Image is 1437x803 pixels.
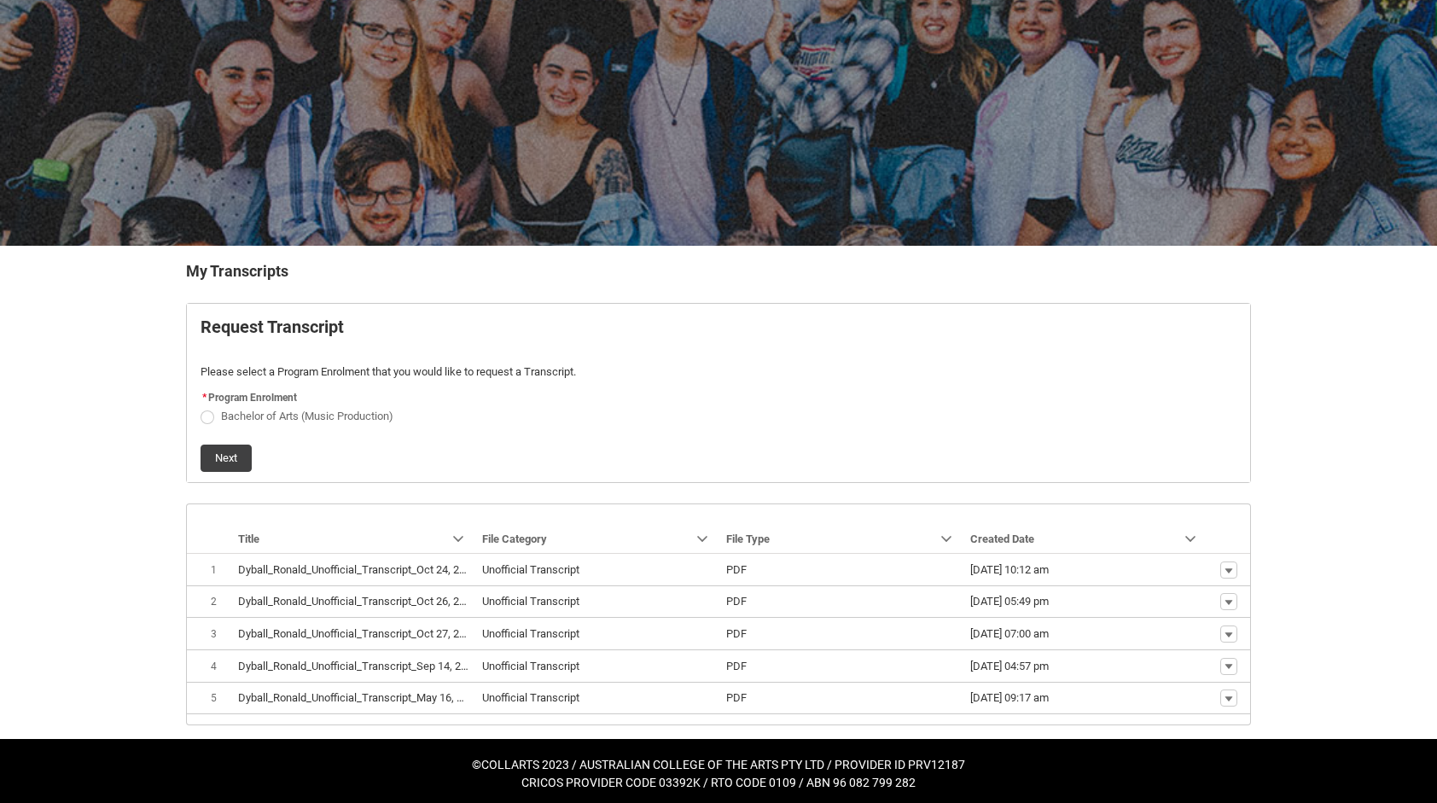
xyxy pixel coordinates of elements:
[970,691,1049,704] lightning-formatted-date-time: [DATE] 09:17 am
[482,660,579,672] lightning-base-formatted-text: Unofficial Transcript
[482,691,579,704] lightning-base-formatted-text: Unofficial Transcript
[186,303,1251,483] article: Request_Student_Transcript flow
[970,660,1049,672] lightning-formatted-date-time: [DATE] 04:57 pm
[482,627,579,640] lightning-base-formatted-text: Unofficial Transcript
[970,595,1049,608] lightning-formatted-date-time: [DATE] 05:49 pm
[726,691,747,704] lightning-base-formatted-text: PDF
[238,660,497,672] lightning-base-formatted-text: Dyball_Ronald_Unofficial_Transcript_Sep 14, 2023.pdf
[970,563,1049,576] lightning-formatted-date-time: [DATE] 10:12 am
[726,627,747,640] lightning-base-formatted-text: PDF
[726,660,747,672] lightning-base-formatted-text: PDF
[221,410,393,422] span: Bachelor of Arts (Music Production)
[201,364,1236,381] p: Please select a Program Enrolment that you would like to request a Transcript.
[238,595,496,608] lightning-base-formatted-text: Dyball_Ronald_Unofficial_Transcript_Oct 26, 2022.pdf
[201,317,344,337] b: Request Transcript
[202,392,207,404] abbr: required
[201,445,252,472] button: Next
[970,627,1049,640] lightning-formatted-date-time: [DATE] 07:00 am
[726,595,747,608] lightning-base-formatted-text: PDF
[482,563,579,576] lightning-base-formatted-text: Unofficial Transcript
[238,563,496,576] lightning-base-formatted-text: Dyball_Ronald_Unofficial_Transcript_Oct 24, 2022.pdf
[238,627,496,640] lightning-base-formatted-text: Dyball_Ronald_Unofficial_Transcript_Oct 27, 2022.pdf
[238,691,499,704] lightning-base-formatted-text: Dyball_Ronald_Unofficial_Transcript_May 16, 2025.pdf
[186,262,288,280] b: My Transcripts
[208,392,297,404] span: Program Enrolment
[482,595,579,608] lightning-base-formatted-text: Unofficial Transcript
[726,563,747,576] lightning-base-formatted-text: PDF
